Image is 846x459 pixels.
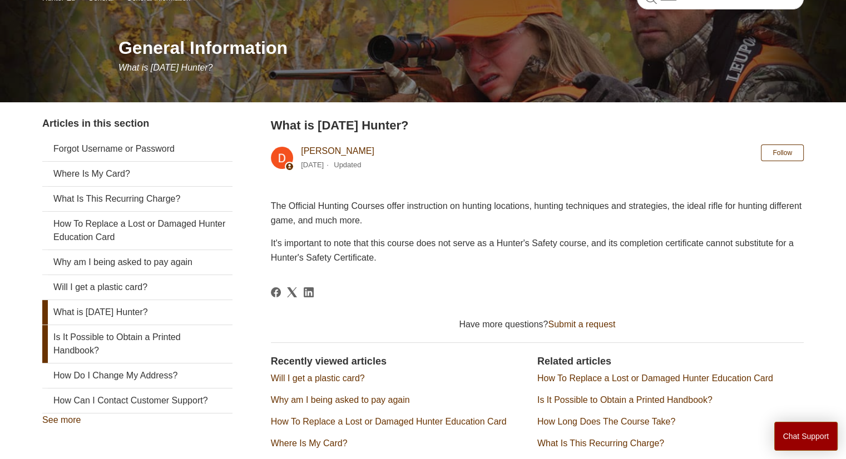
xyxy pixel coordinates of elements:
[287,287,297,297] svg: Share this page on X Corp
[301,161,324,169] time: 03/04/2024, 09:54
[271,373,365,383] a: Will I get a plastic card?
[304,287,314,297] svg: Share this page on LinkedIn
[271,287,281,297] a: Facebook
[42,250,232,275] a: Why am I being asked to pay again
[774,422,838,451] button: Chat Support
[548,320,615,329] a: Submit a request
[537,354,804,369] h2: Related articles
[304,287,314,297] a: LinkedIn
[271,116,804,134] h2: What is Today's Hunter?
[271,417,507,426] a: How To Replace a Lost or Damaged Hunter Education Card
[42,363,232,388] a: How Do I Change My Address?
[42,162,232,186] a: Where Is My Card?
[761,144,804,161] button: Follow Article
[271,395,410,405] a: Why am I being asked to pay again
[537,417,675,426] a: How Long Does The Course Take?
[271,199,804,227] p: The Official Hunting Courses offer instruction on hunting locations, hunting techniques and strat...
[42,212,232,250] a: How To Replace a Lost or Damaged Hunter Education Card
[271,236,804,265] p: It's important to note that this course does not serve as a Hunter's Safety course, and its compl...
[287,287,297,297] a: X Corp
[42,275,232,300] a: Will I get a plastic card?
[271,287,281,297] svg: Share this page on Facebook
[42,187,232,211] a: What Is This Recurring Charge?
[42,388,232,413] a: How Can I Contact Customer Support?
[42,415,81,425] a: See more
[42,300,232,325] a: What is [DATE] Hunter?
[271,438,348,448] a: Where Is My Card?
[334,161,361,169] li: Updated
[118,63,213,72] span: What is [DATE] Hunter?
[537,438,664,448] a: What Is This Recurring Charge?
[42,118,149,129] span: Articles in this section
[42,137,232,161] a: Forgot Username or Password
[42,325,232,363] a: Is It Possible to Obtain a Printed Handbook?
[271,354,526,369] h2: Recently viewed articles
[537,395,713,405] a: Is It Possible to Obtain a Printed Handbook?
[301,146,374,156] a: [PERSON_NAME]
[271,318,804,331] div: Have more questions?
[537,373,773,383] a: How To Replace a Lost or Damaged Hunter Education Card
[118,34,804,61] h1: General Information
